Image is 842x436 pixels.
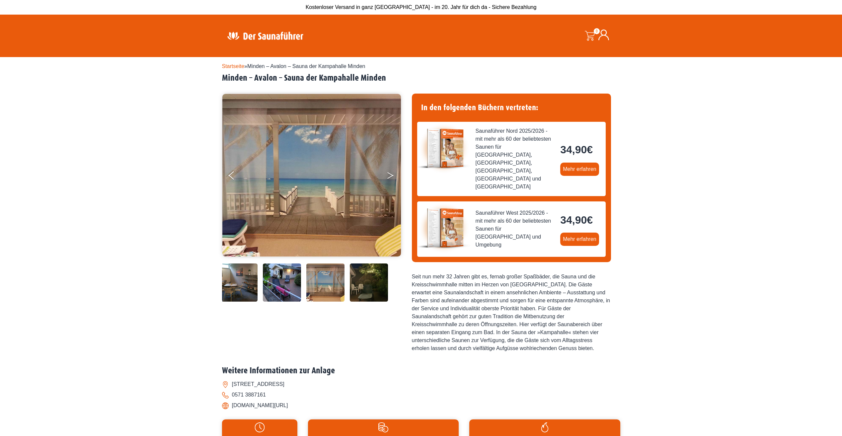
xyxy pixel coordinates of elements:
button: Previous [229,169,245,185]
img: Uhr-weiss.svg [225,422,294,432]
button: Next [387,169,403,185]
img: Preise-weiss.svg [311,422,455,432]
img: Flamme-weiss.svg [473,422,617,432]
span: » [222,63,365,69]
h4: In den folgenden Büchern vertreten: [417,99,606,116]
h2: Minden – Avalon – Sauna der Kampahalle Minden [222,73,620,83]
span: Minden – Avalon – Sauna der Kampahalle Minden [247,63,365,69]
span: € [587,144,593,156]
li: 0571 3887161 [222,390,620,400]
span: 0 [594,28,600,34]
a: Mehr erfahren [560,163,599,176]
bdi: 34,90 [560,214,593,226]
img: der-saunafuehrer-2025-nord.jpg [417,122,470,175]
span: Kostenloser Versand in ganz [GEOGRAPHIC_DATA] - im 20. Jahr für dich da - Sichere Bezahlung [306,4,537,10]
li: [DOMAIN_NAME][URL] [222,400,620,411]
span: Saunaführer West 2025/2026 - mit mehr als 60 der beliebtesten Saunen für [GEOGRAPHIC_DATA] und Um... [476,209,555,249]
li: [STREET_ADDRESS] [222,379,620,390]
h2: Weitere Informationen zur Anlage [222,366,620,376]
img: der-saunafuehrer-2025-west.jpg [417,201,470,254]
span: Saunaführer Nord 2025/2026 - mit mehr als 60 der beliebtesten Saunen für [GEOGRAPHIC_DATA], [GEOG... [476,127,555,191]
a: Startseite [222,63,245,69]
div: Seit nun mehr 32 Jahren gibt es, fernab großer Spaßbäder, die Sauna und die Kreisschwimmhalle mit... [412,273,611,352]
bdi: 34,90 [560,144,593,156]
a: Mehr erfahren [560,233,599,246]
span: € [587,214,593,226]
